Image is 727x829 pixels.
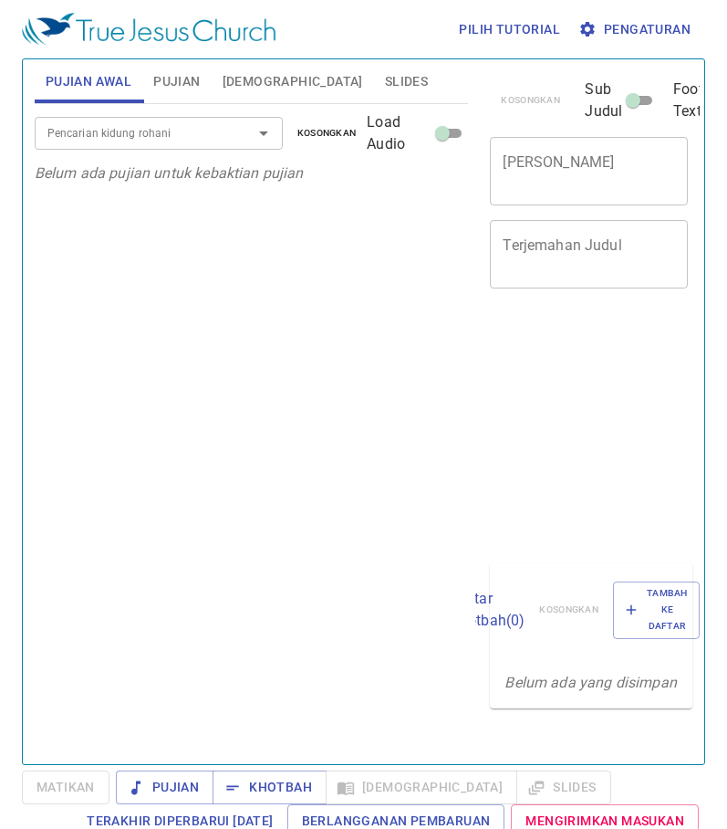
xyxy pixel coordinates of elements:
button: Pujian [116,771,213,804]
span: Pengaturan [582,18,691,41]
span: Khotbah [227,776,312,799]
span: Pujian [153,70,200,93]
button: Pengaturan [575,13,698,47]
span: Slides [385,70,428,93]
span: Load Audio [367,111,431,155]
span: Sub Judul [585,79,622,122]
span: Kosongkan [297,125,357,142]
span: Pujian Awal [46,70,131,93]
span: [DEMOGRAPHIC_DATA] [223,70,363,93]
p: Daftar Khotbah ( 0 ) [451,588,525,632]
button: Open [251,121,276,146]
i: Belum ada yang disimpan [504,674,676,691]
span: Pujian [130,776,199,799]
span: Footer Text [673,79,715,122]
span: Pilih tutorial [459,18,560,41]
iframe: from-child [483,308,650,556]
button: Pilih tutorial [452,13,567,47]
button: Tambah ke Daftar [613,582,700,639]
i: Belum ada pujian untuk kebaktian pujian [35,164,304,182]
span: Tambah ke Daftar [625,585,688,635]
div: Daftar Khotbah(0)KosongkanTambah ke Daftar [490,563,692,657]
img: True Jesus Church [22,13,275,46]
button: Khotbah [213,771,327,804]
button: Kosongkan [286,122,368,144]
